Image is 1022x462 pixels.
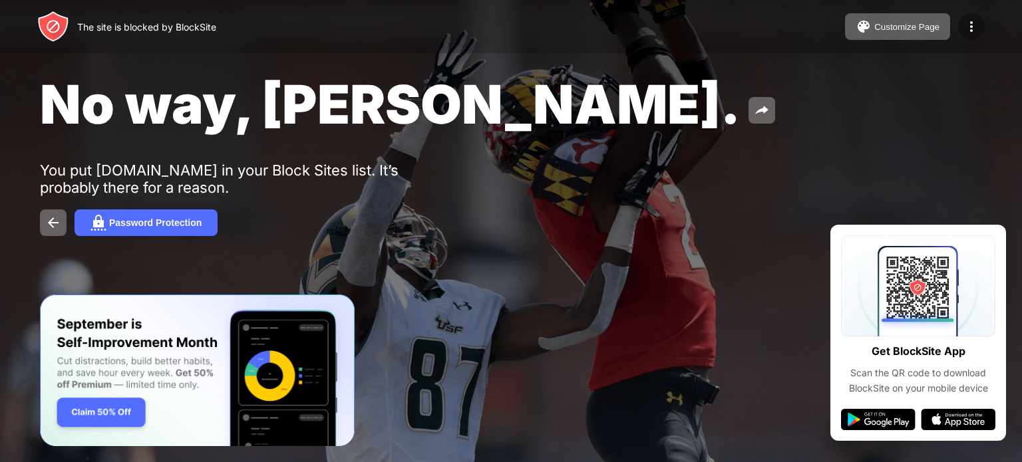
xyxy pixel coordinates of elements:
div: Customize Page [874,22,939,32]
img: menu-icon.svg [963,19,979,35]
img: password.svg [90,215,106,231]
div: Scan the QR code to download BlockSite on your mobile device [841,366,995,396]
img: pallet.svg [856,19,872,35]
img: header-logo.svg [37,11,69,43]
span: No way, [PERSON_NAME]. [40,72,741,136]
img: back.svg [45,215,61,231]
button: Customize Page [845,13,950,40]
button: Password Protection [75,209,218,236]
div: Password Protection [109,217,202,228]
div: The site is blocked by BlockSite [77,21,216,33]
img: app-store.svg [921,409,995,430]
div: Get BlockSite App [872,342,965,361]
img: google-play.svg [841,409,916,430]
div: You put [DOMAIN_NAME] in your Block Sites list. It’s probably there for a reason. [40,162,451,196]
img: share.svg [754,102,770,118]
iframe: Banner [40,294,355,447]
